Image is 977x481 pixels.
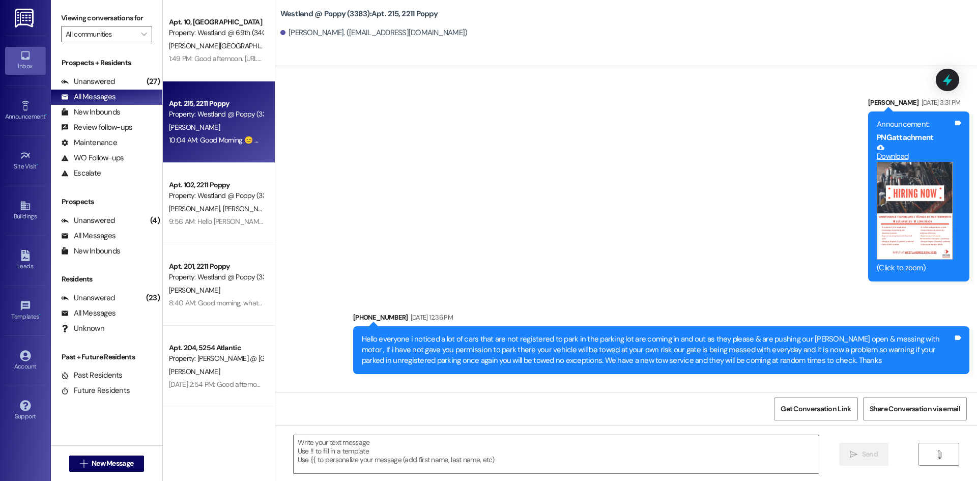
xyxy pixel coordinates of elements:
[774,398,857,420] button: Get Conversation Link
[61,168,101,179] div: Escalate
[169,109,263,120] div: Property: Westland @ Poppy (3383)
[66,26,136,42] input: All communities
[222,204,276,213] span: [PERSON_NAME]
[61,10,152,26] label: Viewing conversations for
[61,231,116,241] div: All Messages
[169,298,373,307] div: 8:40 AM: Good morning, what is a good number to contact you on ??
[169,204,223,213] span: [PERSON_NAME]
[61,370,123,381] div: Past Residents
[143,290,162,306] div: (23)
[144,74,162,90] div: (27)
[51,196,162,207] div: Prospects
[280,9,438,19] b: Westland @ Poppy (3383): Apt. 215, 2211 Poppy
[61,122,132,133] div: Review follow-ups
[280,27,468,38] div: [PERSON_NAME]. ([EMAIL_ADDRESS][DOMAIN_NAME])
[877,263,953,273] div: (Click to zoom)
[61,92,116,102] div: All Messages
[61,385,130,396] div: Future Residents
[15,9,36,27] img: ResiDesk Logo
[61,246,120,257] div: New Inbounds
[169,343,263,353] div: Apt. 204, 5254 Atlantic
[5,247,46,274] a: Leads
[919,97,961,108] div: [DATE] 3:31 PM
[61,308,116,319] div: All Messages
[141,30,147,38] i: 
[51,274,162,285] div: Residents
[169,54,311,63] div: 1:49 PM: Good afternoon. [URL][DOMAIN_NAME]
[169,261,263,272] div: Apt. 201, 2211 Poppy
[51,58,162,68] div: Prospects + Residents
[169,217,642,226] div: 9:56 AM: Hello [PERSON_NAME], the key that opens the front gate is the same key that opens the ba...
[61,137,117,148] div: Maintenance
[868,97,969,111] div: [PERSON_NAME]
[37,161,38,168] span: •
[877,144,953,161] a: Download
[61,215,115,226] div: Unanswered
[169,180,263,190] div: Apt. 102, 2211 Poppy
[61,76,115,87] div: Unanswered
[408,312,453,323] div: [DATE] 12:36 PM
[5,347,46,375] a: Account
[61,107,120,118] div: New Inbounds
[80,460,88,468] i: 
[862,449,878,460] span: Send
[935,450,943,459] i: 
[39,312,41,319] span: •
[169,98,263,109] div: Apt. 215, 2211 Poppy
[850,450,857,459] i: 
[61,153,124,163] div: WO Follow-ups
[169,367,220,376] span: [PERSON_NAME]
[839,443,888,466] button: Send
[169,272,263,282] div: Property: Westland @ Poppy (3383)
[169,17,263,27] div: Apt. 10, [GEOGRAPHIC_DATA]
[877,132,933,143] b: PNG attachment
[169,41,284,50] span: [PERSON_NAME][GEOGRAPHIC_DATA]
[353,312,969,326] div: [PHONE_NUMBER]
[5,147,46,175] a: Site Visit •
[5,197,46,224] a: Buildings
[362,334,953,366] div: Hello everyone i noticed a lot of cars that are not registered to park in the parking lot are com...
[61,293,115,303] div: Unanswered
[169,380,847,389] div: [DATE] 2:54 PM: Good afternoon im informing you that my benefits were cut off this month but as o...
[169,123,220,132] span: [PERSON_NAME]
[877,162,953,260] button: Zoom image
[51,352,162,362] div: Past + Future Residents
[5,47,46,74] a: Inbox
[5,397,46,425] a: Support
[61,323,104,334] div: Unknown
[45,111,47,119] span: •
[169,286,220,295] span: [PERSON_NAME]
[5,297,46,325] a: Templates •
[169,27,263,38] div: Property: Westland @ 69th (3400)
[169,190,263,201] div: Property: Westland @ Poppy (3383)
[870,404,960,414] span: Share Conversation via email
[69,456,145,472] button: New Message
[92,458,133,469] span: New Message
[148,213,162,229] div: (4)
[781,404,851,414] span: Get Conversation Link
[169,353,263,364] div: Property: [PERSON_NAME] @ [GEOGRAPHIC_DATA] (3283)
[863,398,967,420] button: Share Conversation via email
[877,119,953,130] div: Announcement:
